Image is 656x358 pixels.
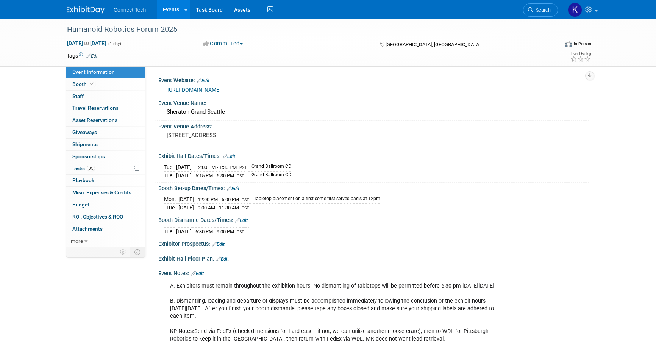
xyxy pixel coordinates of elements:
div: Exhibitor Prospectus: [158,238,589,248]
span: Booth [72,81,95,87]
a: Edit [216,256,229,262]
td: Tue. [164,227,176,235]
span: PST [237,230,244,234]
span: 6:30 PM - 9:00 PM [195,229,234,234]
div: A. Exhibitors must remain throughout the exhibition hours. No dismantling of tabletops will be pe... [165,278,506,347]
div: Humanoid Robotics Forum 2025 [64,23,547,36]
div: In-Person [573,41,591,47]
a: Misc. Expenses & Credits [66,187,145,199]
span: [GEOGRAPHIC_DATA], [GEOGRAPHIC_DATA] [386,42,480,47]
span: Connect Tech [114,7,146,13]
td: Tue. [164,203,178,211]
a: Travel Reservations [66,102,145,114]
td: [DATE] [176,163,192,172]
span: (1 day) [108,41,121,46]
span: Travel Reservations [72,105,119,111]
a: Edit [191,271,204,276]
td: Grand Ballroom CD [247,172,291,180]
div: Booth Dismantle Dates/Times: [158,214,589,224]
div: Event Website: [158,75,589,84]
span: 5:15 PM - 6:30 PM [195,173,234,178]
span: Attachments [72,226,103,232]
a: Budget [66,199,145,211]
pre: [STREET_ADDRESS] [167,132,330,139]
a: Shipments [66,139,145,150]
span: to [83,40,90,46]
a: Edit [86,53,99,59]
td: [DATE] [176,227,192,235]
a: Sponsorships [66,151,145,163]
a: Event Information [66,66,145,78]
img: Kara Price [568,3,582,17]
a: ROI, Objectives & ROO [66,211,145,223]
a: Asset Reservations [66,114,145,126]
div: Exhibit Hall Floor Plan: [158,253,589,263]
a: Tasks0% [66,163,145,175]
span: Event Information [72,69,115,75]
div: Exhibit Hall Dates/Times: [158,150,589,160]
span: PST [237,174,244,178]
img: ExhibitDay [67,6,105,14]
div: Booth Set-up Dates/Times: [158,183,589,192]
span: more [71,238,83,244]
div: Event Venue Name: [158,97,589,107]
a: [URL][DOMAIN_NAME] [167,87,221,93]
td: Mon. [164,195,178,204]
a: Staff [66,91,145,102]
span: Search [533,7,551,13]
span: Budget [72,202,89,208]
span: Giveaways [72,129,97,135]
a: Edit [235,218,248,223]
a: Booth [66,78,145,90]
span: Asset Reservations [72,117,117,123]
td: Tags [67,52,99,59]
span: [DATE] [DATE] [67,40,106,47]
a: Edit [223,154,235,159]
span: 12:00 PM - 1:30 PM [195,164,237,170]
td: [DATE] [178,203,194,211]
button: Committed [201,40,246,48]
span: 9:00 AM - 11:30 AM [198,205,239,211]
td: Grand Ballroom CD [247,163,291,172]
td: [DATE] [178,195,194,204]
a: Giveaways [66,127,145,138]
span: PST [239,165,247,170]
span: Tasks [72,166,95,172]
span: PST [242,197,249,202]
div: Event Format [513,39,591,51]
i: Booth reservation complete [90,82,94,86]
div: Event Notes: [158,267,589,277]
a: Attachments [66,223,145,235]
b: KP Notes: [170,328,194,335]
div: Sheraton Grand Seattle [164,106,584,118]
span: Misc. Expenses & Credits [72,189,131,195]
a: more [66,235,145,247]
a: Edit [212,242,225,247]
td: Tue. [164,172,176,180]
span: ROI, Objectives & ROO [72,214,123,220]
a: Edit [197,78,209,83]
a: Edit [227,186,239,191]
td: Toggle Event Tabs [130,247,145,257]
div: Event Rating [570,52,591,56]
span: Staff [72,93,84,99]
span: Sponsorships [72,153,105,159]
td: Tue. [164,163,176,172]
td: Personalize Event Tab Strip [117,247,130,257]
div: Event Venue Address: [158,121,589,130]
a: Search [523,3,558,17]
span: 12:00 PM - 5:00 PM [198,197,239,202]
span: Shipments [72,141,98,147]
td: [DATE] [176,172,192,180]
span: 0% [87,166,95,171]
img: Format-Inperson.png [565,41,572,47]
td: Tabletop placement on a first-come-first-served basis at 12pm [249,195,380,204]
a: Playbook [66,175,145,186]
span: Playbook [72,177,94,183]
span: PST [242,206,249,211]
